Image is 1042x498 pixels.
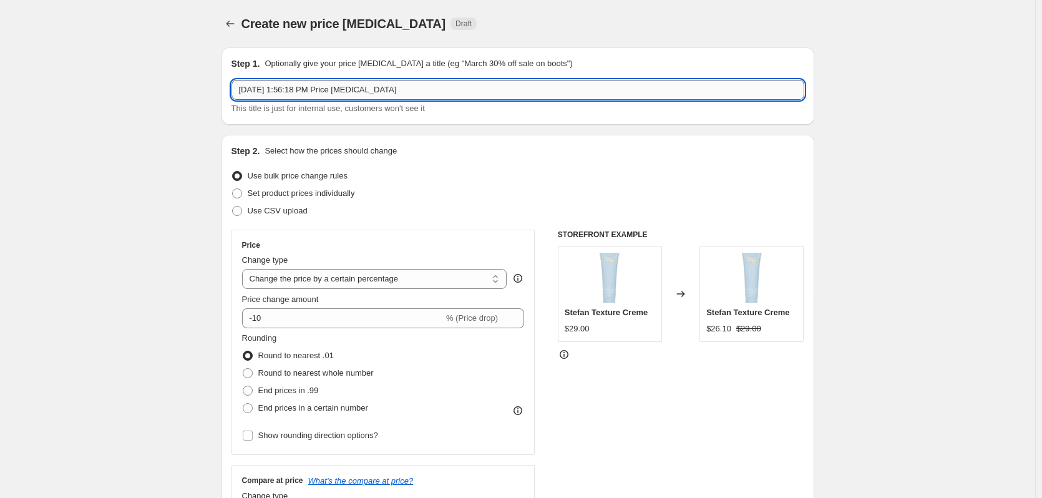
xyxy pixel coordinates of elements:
h3: Price [242,240,260,250]
span: Round to nearest whole number [258,368,374,378]
h6: STOREFRONT EXAMPLE [558,230,804,240]
input: 30% off holiday sale [231,80,804,100]
button: Price change jobs [222,15,239,32]
strike: $29.00 [736,323,761,335]
button: What's the compare at price? [308,476,414,486]
div: $26.10 [706,323,731,335]
img: Texture-Cream_90a89c08-2be0-4d92-aec5-1a217bde9d09_80x.jpg [727,253,777,303]
span: Show rounding direction options? [258,431,378,440]
span: Create new price [MEDICAL_DATA] [241,17,446,31]
h2: Step 1. [231,57,260,70]
span: End prices in a certain number [258,403,368,413]
span: End prices in .99 [258,386,319,395]
h3: Compare at price [242,476,303,486]
span: Rounding [242,333,277,343]
span: Stefan Texture Creme [706,308,789,317]
p: Optionally give your price [MEDICAL_DATA] a title (eg "March 30% off sale on boots") [265,57,572,70]
span: Draft [455,19,472,29]
div: $29.00 [565,323,590,335]
span: This title is just for internal use, customers won't see it [231,104,425,113]
h2: Step 2. [231,145,260,157]
div: help [512,272,524,285]
span: Use CSV upload [248,206,308,215]
span: Use bulk price change rules [248,171,348,180]
input: -15 [242,308,444,328]
span: Set product prices individually [248,188,355,198]
span: % (Price drop) [446,313,498,323]
span: Stefan Texture Creme [565,308,648,317]
span: Price change amount [242,295,319,304]
p: Select how the prices should change [265,145,397,157]
span: Round to nearest .01 [258,351,334,360]
span: Change type [242,255,288,265]
img: Texture-Cream_90a89c08-2be0-4d92-aec5-1a217bde9d09_80x.jpg [585,253,635,303]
